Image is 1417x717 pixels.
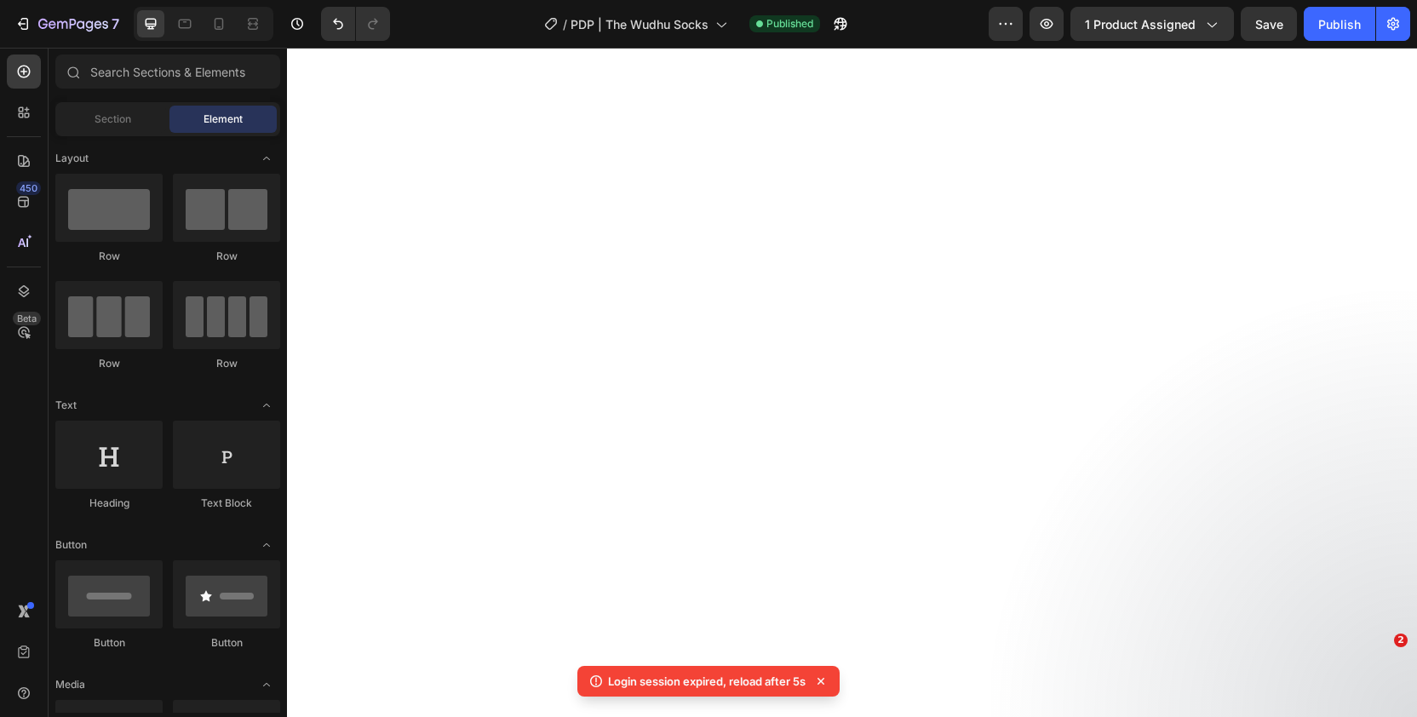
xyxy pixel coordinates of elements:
[563,15,567,33] span: /
[55,677,85,692] span: Media
[608,673,806,690] p: Login session expired, reload after 5s
[766,16,813,32] span: Published
[253,671,280,698] span: Toggle open
[13,312,41,325] div: Beta
[287,48,1417,717] iframe: Design area
[55,496,163,511] div: Heading
[173,356,280,371] div: Row
[55,249,163,264] div: Row
[1394,634,1408,647] span: 2
[55,151,89,166] span: Layout
[1241,7,1297,41] button: Save
[55,356,163,371] div: Row
[253,531,280,559] span: Toggle open
[321,7,390,41] div: Undo/Redo
[55,398,77,413] span: Text
[1070,7,1234,41] button: 1 product assigned
[571,15,708,33] span: PDP | The Wudhu Socks
[7,7,127,41] button: 7
[55,635,163,651] div: Button
[95,112,131,127] span: Section
[1318,15,1361,33] div: Publish
[173,635,280,651] div: Button
[16,181,41,195] div: 450
[1304,7,1375,41] button: Publish
[1359,659,1400,700] iframe: Intercom live chat
[1085,15,1196,33] span: 1 product assigned
[253,392,280,419] span: Toggle open
[253,145,280,172] span: Toggle open
[1255,17,1283,32] span: Save
[173,249,280,264] div: Row
[112,14,119,34] p: 7
[55,54,280,89] input: Search Sections & Elements
[173,496,280,511] div: Text Block
[55,537,87,553] span: Button
[204,112,243,127] span: Element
